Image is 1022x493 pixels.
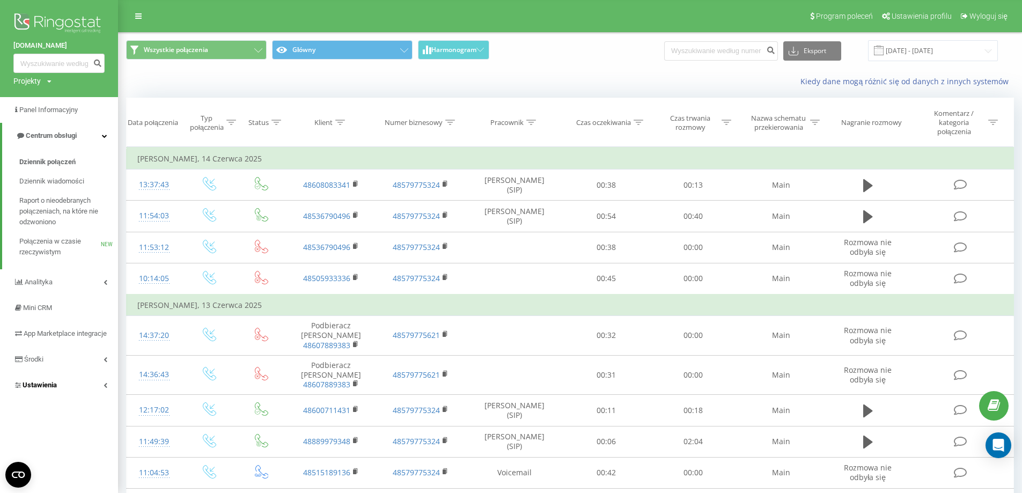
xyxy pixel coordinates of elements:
td: Main [736,355,826,395]
td: Main [736,201,826,232]
a: 48607889383 [303,340,350,350]
span: Połączenia w czasie rzeczywistym [19,236,101,257]
div: 14:36:43 [137,364,171,385]
a: Centrum obsługi [2,123,118,149]
td: Main [736,457,826,488]
span: Harmonogram [431,46,476,54]
td: [PERSON_NAME], 14 Czerwca 2025 [127,148,1014,170]
span: Panel Informacyjny [19,106,78,114]
a: 48600711431 [303,405,350,415]
td: Podbieracz [PERSON_NAME] [286,355,376,395]
a: Połączenia w czasie rzeczywistymNEW [19,232,118,262]
div: 11:53:12 [137,237,171,258]
td: 00:40 [650,201,736,232]
td: 00:06 [563,426,649,457]
div: 10:14:05 [137,268,171,289]
div: 11:54:03 [137,205,171,226]
div: Czas oczekiwania [576,118,631,127]
div: Pracownik [490,118,524,127]
a: 48579775324 [393,211,440,221]
span: Wszystkie połączenia [144,46,208,54]
td: 00:00 [650,316,736,356]
span: App Marketplace integracje [24,329,107,337]
a: 48579775621 [393,370,440,380]
div: 12:17:02 [137,400,171,421]
a: 48607889383 [303,379,350,389]
td: Voicemail [466,457,563,488]
td: 00:00 [650,232,736,263]
td: Main [736,263,826,295]
td: 00:18 [650,395,736,426]
div: Komentarz / kategoria połączenia [923,109,986,136]
a: 48579775621 [393,330,440,340]
div: Czas trwania rozmowy [661,114,719,132]
div: Data połączenia [128,118,178,127]
div: Numer biznesowy [385,118,443,127]
td: 00:38 [563,170,649,201]
span: Mini CRM [23,304,52,312]
span: Dziennik połączeń [19,157,76,167]
span: Rozmowa nie odbyła się [844,325,892,345]
td: Main [736,395,826,426]
td: 00:00 [650,263,736,295]
td: 00:00 [650,355,736,395]
input: Wyszukiwanie według numeru [664,41,778,61]
td: [PERSON_NAME] (SIP) [466,201,563,232]
span: Rozmowa nie odbyła się [844,237,892,257]
td: 00:11 [563,395,649,426]
td: 00:00 [650,457,736,488]
td: Main [736,426,826,457]
a: 48579775324 [393,242,440,252]
button: Wszystkie połączenia [126,40,267,60]
td: 00:32 [563,316,649,356]
td: Main [736,232,826,263]
div: Status [248,118,269,127]
div: 14:37:20 [137,325,171,346]
div: 11:04:53 [137,462,171,483]
td: Main [736,170,826,201]
button: Eksport [783,41,841,61]
td: [PERSON_NAME], 13 Czerwca 2025 [127,295,1014,316]
a: 48579775324 [393,273,440,283]
div: Projekty [13,76,41,86]
a: Kiedy dane mogą różnić się od danych z innych systemów [800,76,1014,86]
a: 48579775324 [393,467,440,477]
a: 48536790496 [303,211,350,221]
span: Centrum obsługi [26,131,77,139]
img: Ringostat logo [13,11,105,38]
span: Wyloguj się [969,12,1008,20]
button: Główny [272,40,413,60]
a: 48579775324 [393,436,440,446]
td: 00:54 [563,201,649,232]
button: Harmonogram [418,40,489,60]
td: 00:42 [563,457,649,488]
a: 48579775324 [393,405,440,415]
span: Program poleceń [816,12,873,20]
a: Raport o nieodebranych połączeniach, na które nie odzwoniono [19,191,118,232]
span: Środki [24,355,43,363]
a: 48505933336 [303,273,350,283]
td: 00:38 [563,232,649,263]
a: 48608083341 [303,180,350,190]
td: 00:45 [563,263,649,295]
td: [PERSON_NAME] (SIP) [466,426,563,457]
td: [PERSON_NAME] (SIP) [466,170,563,201]
td: 00:31 [563,355,649,395]
div: Klient [314,118,333,127]
div: 13:37:43 [137,174,171,195]
div: Nazwa schematu przekierowania [750,114,807,132]
td: Main [736,316,826,356]
span: Rozmowa nie odbyła się [844,268,892,288]
td: 02:04 [650,426,736,457]
div: 11:49:39 [137,431,171,452]
span: Rozmowa nie odbyła się [844,462,892,482]
a: [DOMAIN_NAME] [13,40,105,51]
a: 48536790496 [303,242,350,252]
a: Dziennik połączeń [19,152,118,172]
span: Rozmowa nie odbyła się [844,365,892,385]
span: Dziennik wiadomości [19,176,84,187]
a: 48889979348 [303,436,350,446]
a: 48515189136 [303,467,350,477]
span: Ustawienia profilu [892,12,952,20]
td: [PERSON_NAME] (SIP) [466,395,563,426]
